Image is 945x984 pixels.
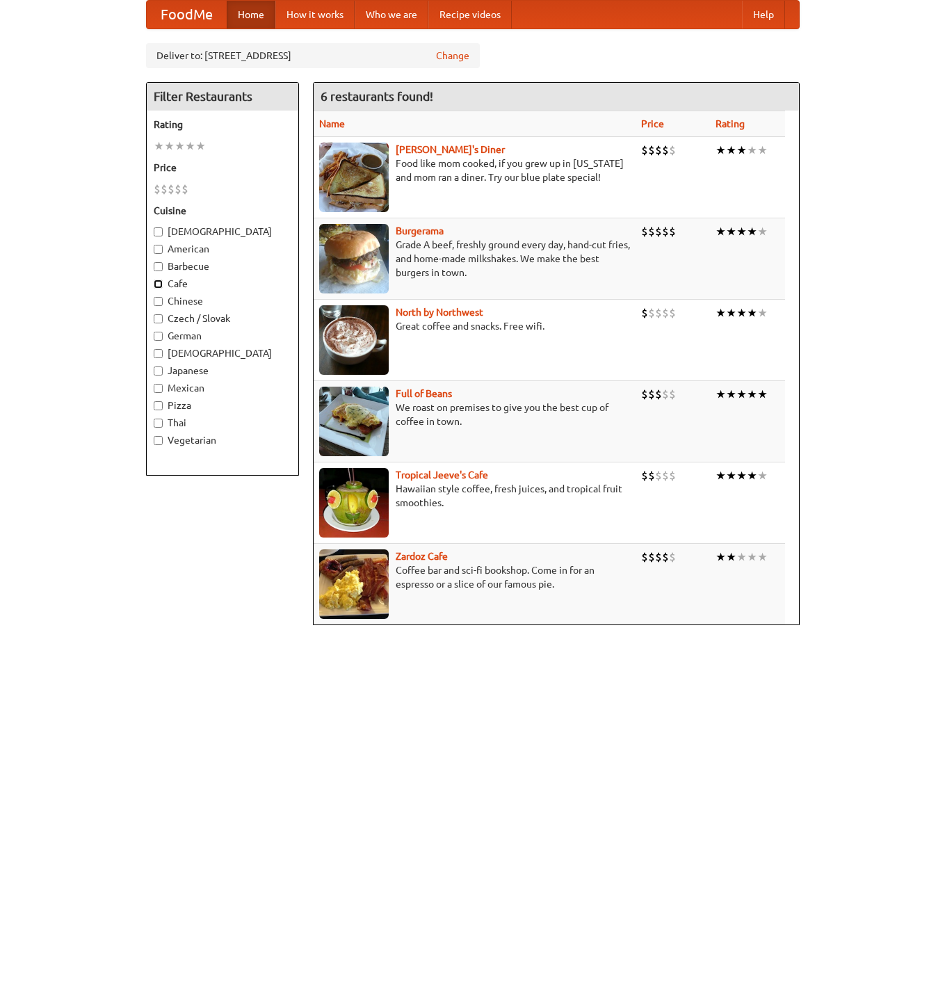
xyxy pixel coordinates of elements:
[154,245,163,254] input: American
[396,469,488,481] a: Tropical Jeeve's Cafe
[747,387,757,402] li: ★
[154,161,291,175] h5: Price
[154,182,161,197] li: $
[726,387,736,402] li: ★
[154,419,163,428] input: Thai
[669,387,676,402] li: $
[747,224,757,239] li: ★
[154,227,163,236] input: [DEMOGRAPHIC_DATA]
[164,138,175,154] li: ★
[641,468,648,483] li: $
[355,1,428,29] a: Who we are
[662,305,669,321] li: $
[154,436,163,445] input: Vegetarian
[736,549,747,565] li: ★
[736,305,747,321] li: ★
[747,468,757,483] li: ★
[154,312,291,325] label: Czech / Slovak
[655,143,662,158] li: $
[716,224,726,239] li: ★
[396,388,452,399] b: Full of Beans
[757,224,768,239] li: ★
[757,387,768,402] li: ★
[726,224,736,239] li: ★
[648,224,655,239] li: $
[154,242,291,256] label: American
[154,259,291,273] label: Barbecue
[154,349,163,358] input: [DEMOGRAPHIC_DATA]
[319,156,630,184] p: Food like mom cooked, if you grew up in [US_STATE] and mom ran a diner. Try our blue plate special!
[154,398,291,412] label: Pizza
[716,118,745,129] a: Rating
[195,138,206,154] li: ★
[175,138,185,154] li: ★
[319,143,389,212] img: sallys.jpg
[655,224,662,239] li: $
[319,118,345,129] a: Name
[736,224,747,239] li: ★
[641,549,648,565] li: $
[669,305,676,321] li: $
[757,143,768,158] li: ★
[396,551,448,562] b: Zardoz Cafe
[396,225,444,236] a: Burgerama
[641,224,648,239] li: $
[648,387,655,402] li: $
[641,305,648,321] li: $
[154,433,291,447] label: Vegetarian
[275,1,355,29] a: How it works
[319,401,630,428] p: We roast on premises to give you the best cup of coffee in town.
[154,138,164,154] li: ★
[655,305,662,321] li: $
[154,204,291,218] h5: Cuisine
[319,319,630,333] p: Great coffee and snacks. Free wifi.
[154,401,163,410] input: Pizza
[736,468,747,483] li: ★
[662,468,669,483] li: $
[319,468,389,538] img: jeeves.jpg
[662,143,669,158] li: $
[641,118,664,129] a: Price
[147,83,298,111] h4: Filter Restaurants
[227,1,275,29] a: Home
[757,549,768,565] li: ★
[154,225,291,239] label: [DEMOGRAPHIC_DATA]
[319,224,389,293] img: burgerama.jpg
[154,294,291,308] label: Chinese
[181,182,188,197] li: $
[736,387,747,402] li: ★
[648,468,655,483] li: $
[396,144,505,155] a: [PERSON_NAME]'s Diner
[168,182,175,197] li: $
[154,280,163,289] input: Cafe
[655,468,662,483] li: $
[662,387,669,402] li: $
[716,387,726,402] li: ★
[154,346,291,360] label: [DEMOGRAPHIC_DATA]
[154,416,291,430] label: Thai
[161,182,168,197] li: $
[319,387,389,456] img: beans.jpg
[662,224,669,239] li: $
[669,549,676,565] li: $
[726,143,736,158] li: ★
[321,90,433,103] ng-pluralize: 6 restaurants found!
[669,143,676,158] li: $
[319,238,630,280] p: Grade A beef, freshly ground every day, hand-cut fries, and home-made milkshakes. We make the bes...
[154,384,163,393] input: Mexican
[726,549,736,565] li: ★
[154,277,291,291] label: Cafe
[655,387,662,402] li: $
[655,549,662,565] li: $
[396,307,483,318] a: North by Northwest
[747,143,757,158] li: ★
[175,182,181,197] li: $
[154,314,163,323] input: Czech / Slovak
[726,468,736,483] li: ★
[319,549,389,619] img: zardoz.jpg
[716,305,726,321] li: ★
[154,364,291,378] label: Japanese
[154,262,163,271] input: Barbecue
